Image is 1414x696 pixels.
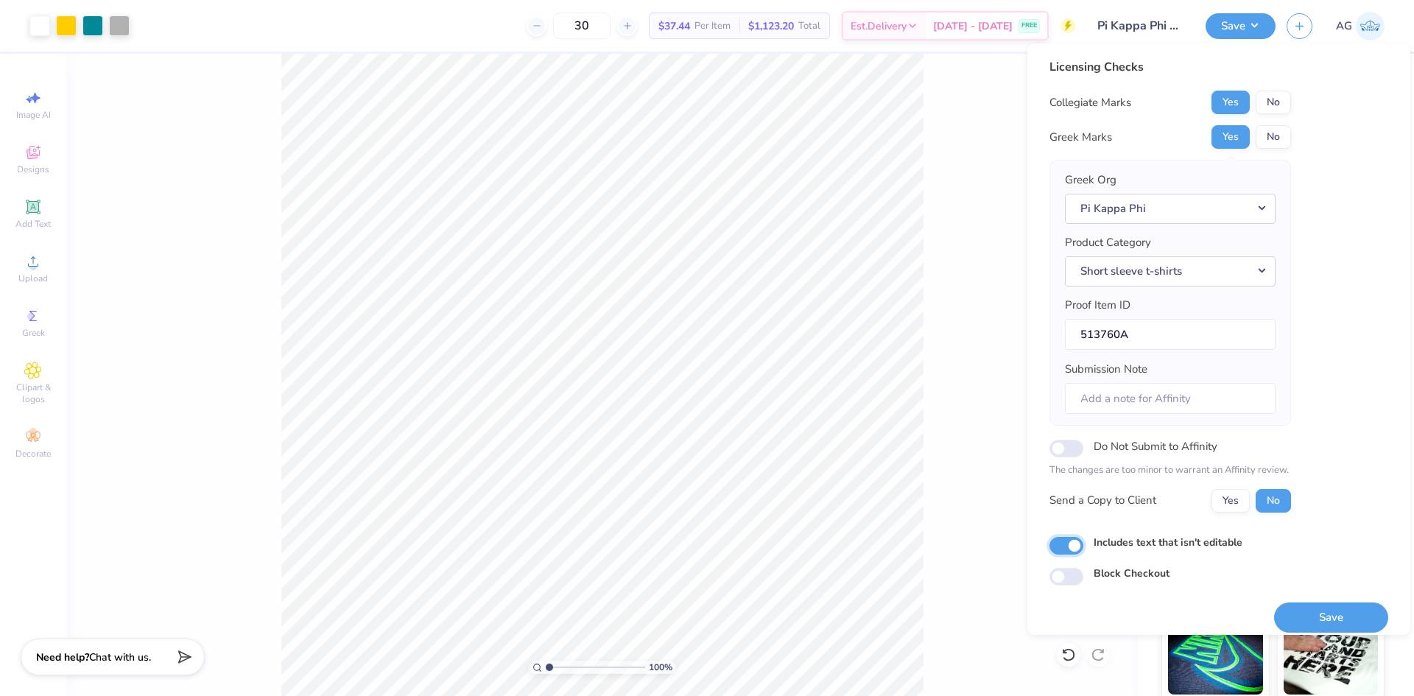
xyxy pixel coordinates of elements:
button: Save [1274,602,1388,633]
span: Est. Delivery [851,18,907,34]
span: $1,123.20 [748,18,794,34]
button: Yes [1211,125,1250,149]
span: Add Text [15,218,51,230]
button: No [1256,91,1291,114]
span: Chat with us. [89,650,151,664]
span: Total [798,18,820,34]
span: AG [1336,18,1352,35]
input: Untitled Design [1086,11,1195,41]
span: [DATE] - [DATE] [933,18,1013,34]
button: No [1256,489,1291,513]
button: Short sleeve t-shirts [1065,256,1276,287]
img: Water based Ink [1284,621,1379,695]
input: – – [553,13,611,39]
span: Per Item [694,18,731,34]
label: Greek Org [1065,172,1116,189]
span: Image AI [16,109,51,121]
span: $37.44 [658,18,690,34]
div: Send a Copy to Client [1049,492,1156,509]
input: Add a note for Affinity [1065,383,1276,415]
img: Aljosh Eyron Garcia [1356,12,1385,41]
label: Do Not Submit to Affinity [1094,437,1217,456]
span: 100 % [649,661,672,674]
label: Product Category [1065,234,1151,251]
div: Greek Marks [1049,129,1112,146]
button: Save [1206,13,1276,39]
span: Clipart & logos [7,382,59,405]
span: Upload [18,273,48,284]
label: Includes text that isn't editable [1094,535,1242,550]
div: Licensing Checks [1049,58,1291,76]
p: The changes are too minor to warrant an Affinity review. [1049,463,1291,478]
button: Yes [1211,91,1250,114]
strong: Need help? [36,650,89,664]
label: Proof Item ID [1065,297,1130,314]
span: Designs [17,164,49,175]
button: No [1256,125,1291,149]
span: Decorate [15,448,51,460]
label: Block Checkout [1094,566,1169,581]
img: Glow in the Dark Ink [1168,621,1263,695]
button: Pi Kappa Phi [1065,194,1276,224]
button: Yes [1211,489,1250,513]
span: FREE [1021,21,1037,31]
label: Submission Note [1065,361,1147,378]
div: Collegiate Marks [1049,94,1131,111]
span: Greek [22,327,45,339]
a: AG [1336,12,1385,41]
